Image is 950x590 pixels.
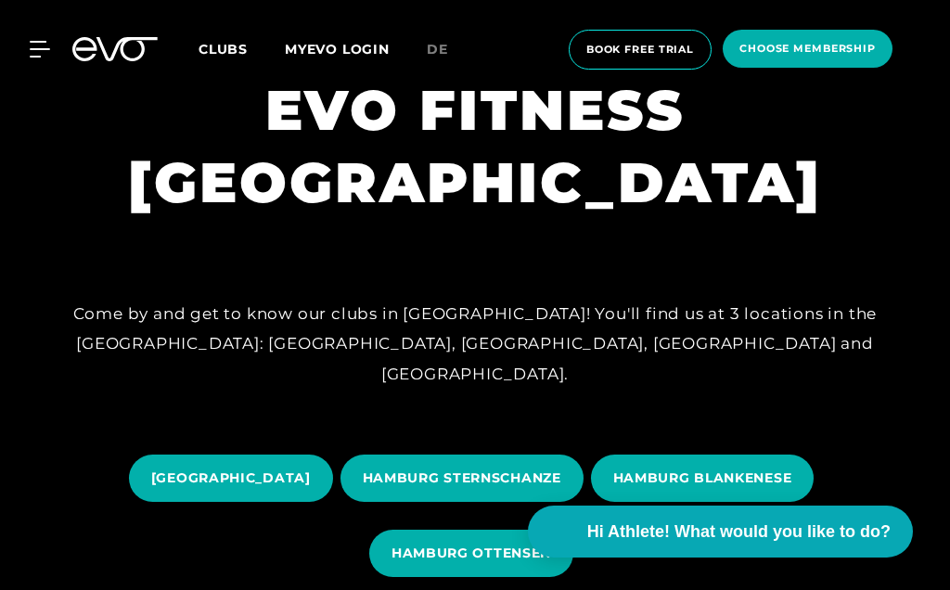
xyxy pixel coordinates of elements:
span: de [427,41,448,58]
span: Clubs [199,41,248,58]
span: HAMBURG STERNSCHANZE [363,468,561,488]
a: choose membership [717,30,898,70]
button: Hi Athlete! What would you like to do? [528,506,913,558]
a: de [427,39,470,60]
a: MYEVO LOGIN [285,41,390,58]
a: [GEOGRAPHIC_DATA] [129,441,340,516]
span: book free trial [586,42,694,58]
a: HAMBURG BLANKENESE [591,441,822,516]
div: Come by and get to know our clubs in [GEOGRAPHIC_DATA]! You'll find us at 3 locations in the [GEO... [58,299,892,389]
h1: EVO FITNESS [GEOGRAPHIC_DATA] [15,74,935,219]
a: Clubs [199,40,285,58]
span: HAMBURG BLANKENESE [613,468,792,488]
span: HAMBURG OTTENSEN [392,544,551,563]
a: HAMBURG STERNSCHANZE [340,441,591,516]
span: choose membership [739,41,876,57]
span: [GEOGRAPHIC_DATA] [151,468,311,488]
a: book free trial [563,30,717,70]
span: Hi Athlete! What would you like to do? [587,519,891,545]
